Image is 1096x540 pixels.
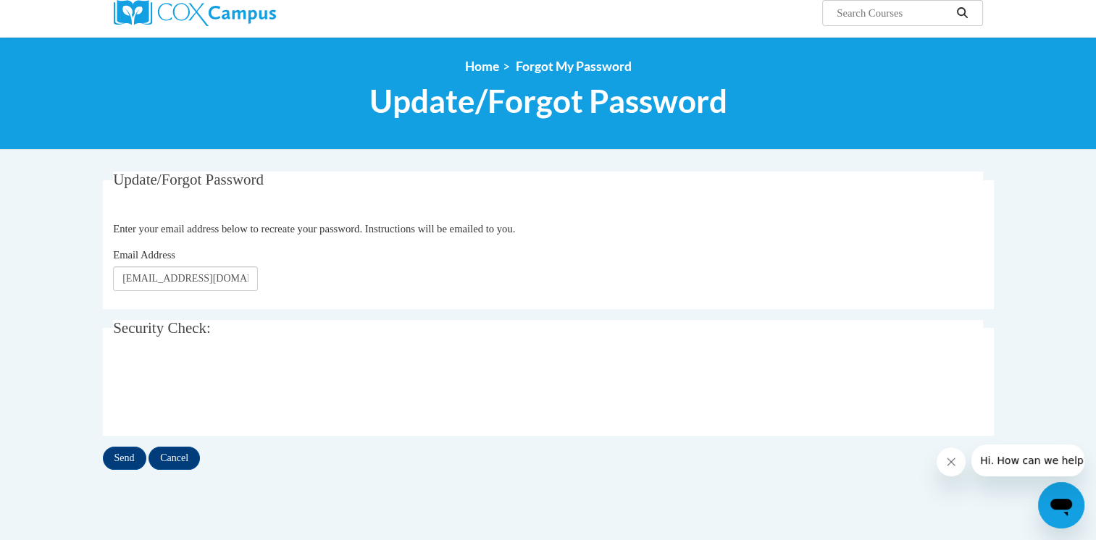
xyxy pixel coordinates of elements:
[835,4,951,22] input: Search Courses
[113,319,211,337] span: Security Check:
[103,447,146,470] input: Send
[465,59,499,74] a: Home
[148,447,200,470] input: Cancel
[113,361,333,418] iframe: reCAPTCHA
[971,444,1084,476] iframe: Message from company
[9,10,117,22] span: Hi. How can we help?
[113,171,264,188] span: Update/Forgot Password
[951,4,973,22] button: Search
[113,249,175,261] span: Email Address
[1038,482,1084,528] iframe: Button to launch messaging window
[113,266,258,291] input: Email
[516,59,632,74] span: Forgot My Password
[937,447,966,476] iframe: Close message
[113,223,515,235] span: Enter your email address below to recreate your password. Instructions will be emailed to you.
[369,82,727,120] span: Update/Forgot Password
